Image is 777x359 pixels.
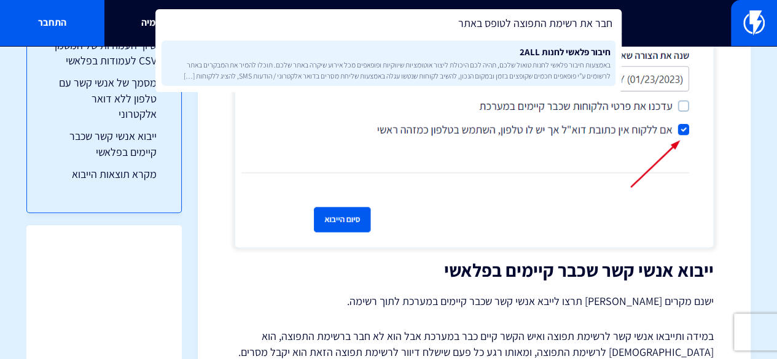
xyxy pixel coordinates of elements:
a: מקרא תוצאות הייבוא [52,166,157,182]
a: שיוך העמודות של המסמך CSV לעמודות בפלאשי [52,37,157,69]
h2: ייבוא אנשי קשר שכבר קיימים בפלאשי [235,260,714,280]
span: באמצעות חיבור פלאשי לחנות טואול שלכם, תהיה לכם היכולת ליצור אוטומציות שיווקיות ופופאפים מכל אירוע... [166,60,611,80]
a: חיבור פלאשי לחנות 2ALLבאמצעות חיבור פלאשי לחנות טואול שלכם, תהיה לכם היכולת ליצור אוטומציות שיווק... [162,41,615,86]
input: חיפוש מהיר... [155,9,622,37]
a: ייבוא אנשי קשר שכבר קיימים בפלאשי [52,128,157,160]
a: מסמך של אנשי קשר עם טלפון ללא דואר אלקטרוני [52,75,157,122]
p: ישנם מקרים [PERSON_NAME] תרצו לייבא אנשי קשר שכבר קיימים במערכת לתוך רשימה. [235,293,714,310]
